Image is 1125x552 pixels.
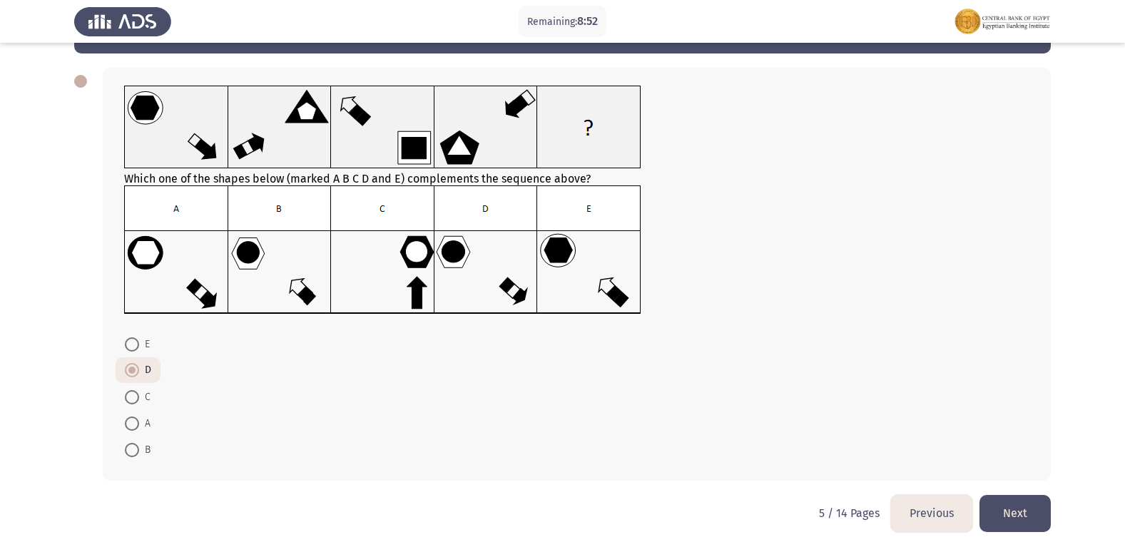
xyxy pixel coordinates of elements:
span: A [139,415,151,432]
span: E [139,336,150,353]
img: UkFYMDA2OUF1cGRhdGVkLnBuZzE2MjIwMzE3MzEyNzQ=.png [124,86,641,169]
button: load next page [979,495,1051,531]
span: B [139,441,151,459]
img: Assessment logo of FOCUS Assessment 3 Modules EN [954,1,1051,41]
img: Assess Talent Management logo [74,1,171,41]
img: UkFYMDA2OUIucG5nMTYyMjAzMTc1ODMyMQ==.png [124,185,641,315]
button: load previous page [891,495,972,531]
span: D [139,362,151,379]
p: 5 / 14 Pages [819,506,880,520]
span: C [139,389,151,406]
div: Which one of the shapes below (marked A B C D and E) complements the sequence above? [124,86,1029,317]
p: Remaining: [527,13,598,31]
span: 8:52 [577,14,598,28]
